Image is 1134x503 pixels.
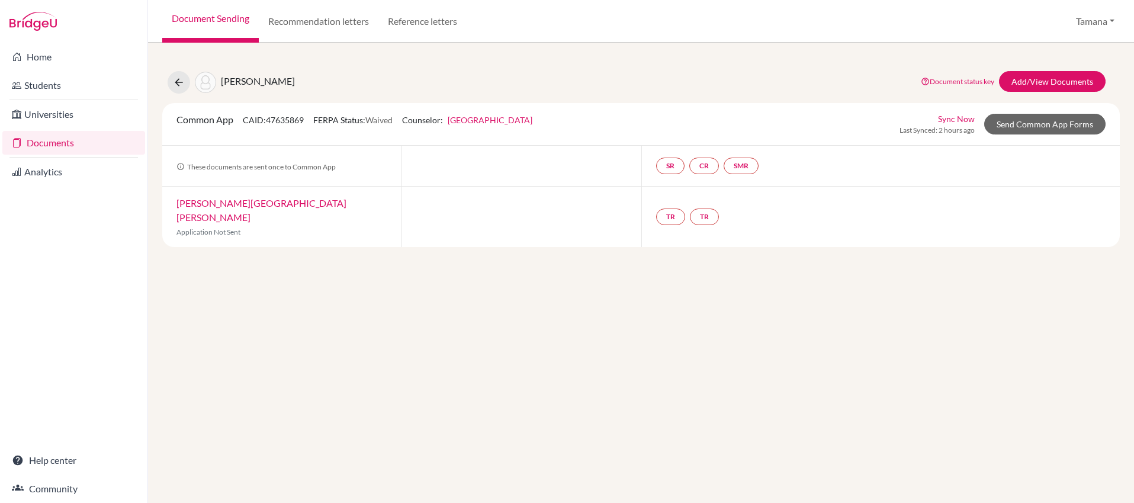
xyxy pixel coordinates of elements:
[690,209,719,225] a: TR
[900,125,975,136] span: Last Synced: 2 hours ago
[2,477,145,501] a: Community
[313,115,393,125] span: FERPA Status:
[221,75,295,86] span: [PERSON_NAME]
[921,77,994,86] a: Document status key
[689,158,719,174] a: CR
[2,131,145,155] a: Documents
[2,102,145,126] a: Universities
[365,115,393,125] span: Waived
[724,158,759,174] a: SMR
[1071,10,1120,33] button: Tamana
[176,197,346,223] a: [PERSON_NAME][GEOGRAPHIC_DATA][PERSON_NAME]
[984,114,1106,134] a: Send Common App Forms
[2,45,145,69] a: Home
[2,448,145,472] a: Help center
[243,115,304,125] span: CAID: 47635869
[176,114,233,125] span: Common App
[448,115,532,125] a: [GEOGRAPHIC_DATA]
[656,209,685,225] a: TR
[402,115,532,125] span: Counselor:
[176,228,240,236] span: Application Not Sent
[2,73,145,97] a: Students
[9,12,57,31] img: Bridge-U
[999,71,1106,92] a: Add/View Documents
[176,162,336,171] span: These documents are sent once to Common App
[656,158,685,174] a: SR
[2,160,145,184] a: Analytics
[938,113,975,125] a: Sync Now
